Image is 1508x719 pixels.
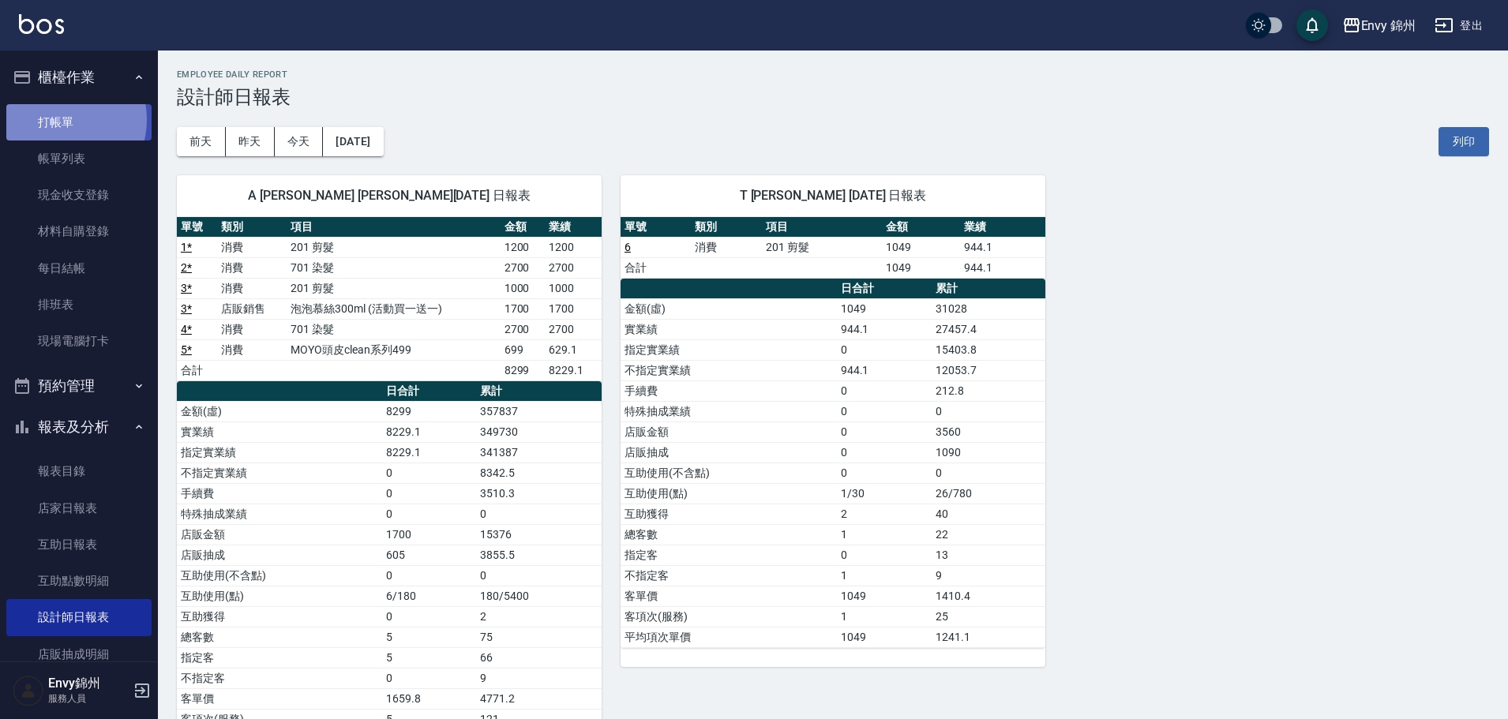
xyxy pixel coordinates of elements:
[382,668,476,688] td: 0
[177,586,382,606] td: 互助使用(點)
[6,563,152,599] a: 互助點數明細
[19,14,64,34] img: Logo
[621,483,837,504] td: 互助使用(點)
[6,636,152,672] a: 店販抽成明細
[932,462,1045,483] td: 0
[837,586,932,606] td: 1049
[382,688,476,709] td: 1659.8
[287,278,500,298] td: 201 剪髮
[501,298,545,319] td: 1700
[837,319,932,339] td: 944.1
[287,237,500,257] td: 201 剪髮
[932,483,1045,504] td: 26/780
[621,586,837,606] td: 客單價
[960,217,1045,238] th: 業績
[621,442,837,462] td: 店販抽成
[882,217,960,238] th: 金額
[48,676,129,691] h5: Envy錦州
[932,565,1045,586] td: 9
[932,442,1045,462] td: 1090
[177,217,217,238] th: 單號
[177,524,382,545] td: 店販金額
[545,339,602,360] td: 629.1
[382,401,476,421] td: 8299
[382,421,476,442] td: 8229.1
[932,586,1045,606] td: 1410.4
[476,668,602,688] td: 9
[625,241,631,253] a: 6
[621,606,837,627] td: 客項次(服務)
[621,565,837,586] td: 不指定客
[217,257,287,278] td: 消費
[177,627,382,647] td: 總客數
[837,606,932,627] td: 1
[837,442,932,462] td: 0
[6,104,152,140] a: 打帳單
[837,401,932,421] td: 0
[382,565,476,586] td: 0
[837,627,932,647] td: 1049
[177,421,382,442] td: 實業績
[932,545,1045,565] td: 13
[621,524,837,545] td: 總客數
[932,319,1045,339] td: 27457.4
[287,298,500,319] td: 泡泡慕絲300ml (活動買一送一)
[621,298,837,319] td: 金額(虛)
[226,127,275,156] button: 昨天
[621,217,691,238] th: 單號
[621,545,837,565] td: 指定客
[621,380,837,401] td: 手續費
[691,217,761,238] th: 類別
[476,381,602,402] th: 累計
[621,257,691,278] td: 合計
[545,278,602,298] td: 1000
[621,504,837,524] td: 互助獲得
[6,286,152,323] a: 排班表
[501,319,545,339] td: 2700
[382,606,476,627] td: 0
[621,627,837,647] td: 平均項次單價
[932,421,1045,442] td: 3560
[932,606,1045,627] td: 25
[476,606,602,627] td: 2
[932,298,1045,319] td: 31028
[217,278,287,298] td: 消費
[382,483,476,504] td: 0
[1428,11,1489,40] button: 登出
[882,257,960,278] td: 1049
[177,647,382,668] td: 指定客
[382,381,476,402] th: 日合計
[932,504,1045,524] td: 40
[621,279,1045,648] table: a dense table
[837,380,932,401] td: 0
[177,565,382,586] td: 互助使用(不含點)
[6,406,152,448] button: 報表及分析
[177,401,382,421] td: 金額(虛)
[177,69,1489,80] h2: Employee Daily Report
[6,177,152,213] a: 現金收支登錄
[323,127,383,156] button: [DATE]
[476,504,602,524] td: 0
[476,483,602,504] td: 3510.3
[275,127,324,156] button: 今天
[177,545,382,565] td: 店販抽成
[476,647,602,668] td: 66
[6,490,152,526] a: 店家日報表
[960,237,1045,257] td: 944.1
[691,237,761,257] td: 消費
[762,237,883,257] td: 201 剪髮
[932,279,1045,299] th: 累計
[476,545,602,565] td: 3855.5
[932,401,1045,421] td: 0
[287,257,500,278] td: 701 染髮
[6,365,152,406] button: 預約管理
[382,545,476,565] td: 605
[837,504,932,524] td: 2
[837,339,932,360] td: 0
[501,339,545,360] td: 699
[177,606,382,627] td: 互助獲得
[177,668,382,688] td: 不指定客
[196,188,583,204] span: A [PERSON_NAME] [PERSON_NAME][DATE] 日報表
[545,237,602,257] td: 1200
[837,545,932,565] td: 0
